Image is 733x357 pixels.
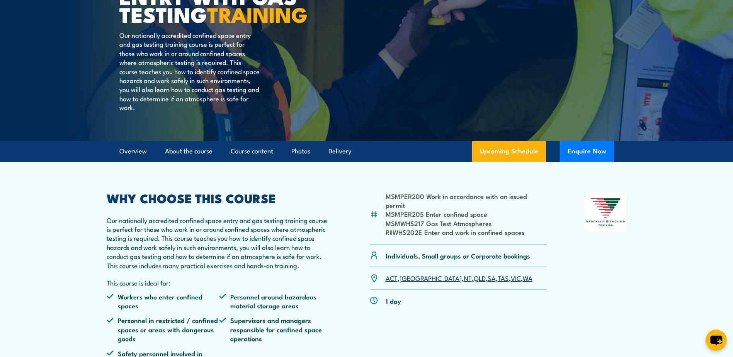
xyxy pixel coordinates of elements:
[328,141,351,161] a: Delivery
[386,251,530,260] p: Individuals, Small groups or Corporate bookings
[523,273,532,282] a: WA
[219,316,332,343] li: Supervisors and managers responsible for confined space operations
[107,216,332,270] p: Our nationally accredited confined space entry and gas testing training course is perfect for tho...
[386,273,398,282] a: ACT
[165,141,213,161] a: About the course
[291,141,310,161] a: Photos
[119,141,147,161] a: Overview
[488,273,496,282] a: SA
[119,31,260,112] p: Our nationally accredited confined space entry and gas testing training course is perfect for tho...
[472,141,546,162] a: Upcoming Schedule
[706,330,727,351] button: chat-button
[219,292,332,310] li: Personnel around hazardous material storage areas
[400,273,462,282] a: [GEOGRAPHIC_DATA]
[107,292,219,310] li: Workers who enter confined spaces
[585,192,627,232] img: Nationally Recognised Training logo.
[386,274,532,282] p: , , , , , , ,
[386,192,548,210] li: MSMPER200 Work in accordance with an issued permit
[464,273,472,282] a: NT
[560,141,614,162] button: Enquire Now
[511,273,521,282] a: VIC
[107,278,332,287] p: This course is ideal for:
[386,296,401,305] p: 1 day
[107,316,219,343] li: Personnel in restricted / confined spaces or areas with dangerous goods
[386,228,548,236] li: RIIWHS202E Enter and work in confined spaces
[231,141,273,161] a: Course content
[474,273,486,282] a: QLD
[107,192,332,203] h2: WHY CHOOSE THIS COURSE
[386,209,548,218] li: MSMPER205 Enter confined space
[498,273,509,282] a: TAS
[386,219,548,228] li: MSMWHS217 Gas Test Atmospheres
